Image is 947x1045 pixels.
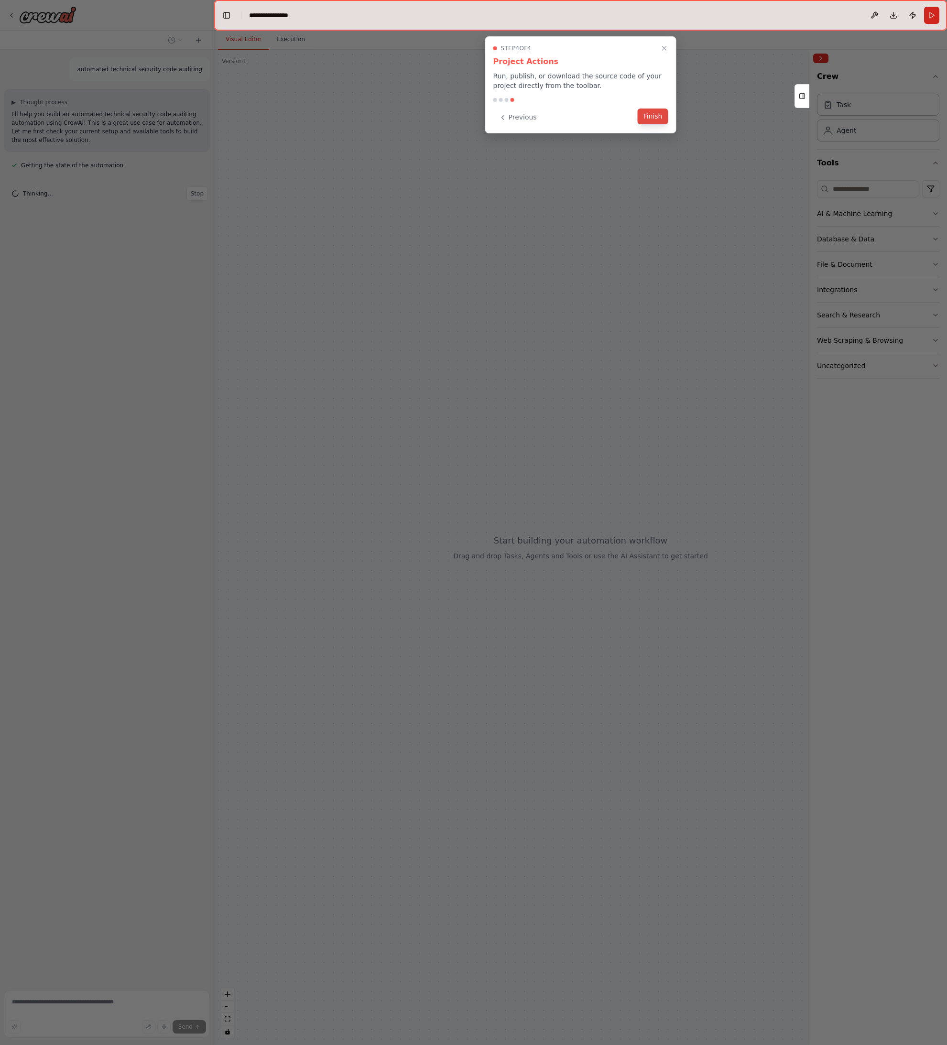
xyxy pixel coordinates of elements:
button: Hide left sidebar [220,9,233,22]
p: Run, publish, or download the source code of your project directly from the toolbar. [493,71,668,90]
button: Previous [493,109,543,125]
span: Step 4 of 4 [501,44,532,52]
button: Close walkthrough [659,43,670,54]
h3: Project Actions [493,56,668,67]
button: Finish [638,109,668,124]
